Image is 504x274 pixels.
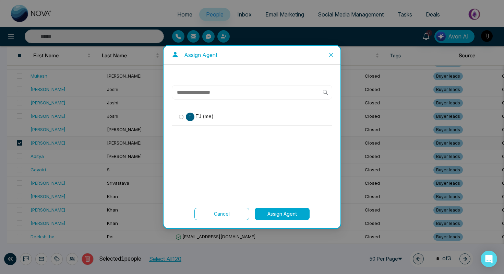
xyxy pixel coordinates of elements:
[194,208,249,220] button: Cancel
[328,52,334,58] span: close
[184,51,217,59] p: Assign Agent
[179,115,183,119] input: TTJ (me)
[481,251,497,267] div: Open Intercom Messenger
[194,113,214,120] span: TJ (me)
[322,46,340,64] button: Close
[186,113,194,121] p: T
[255,208,310,220] button: Assign Agent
